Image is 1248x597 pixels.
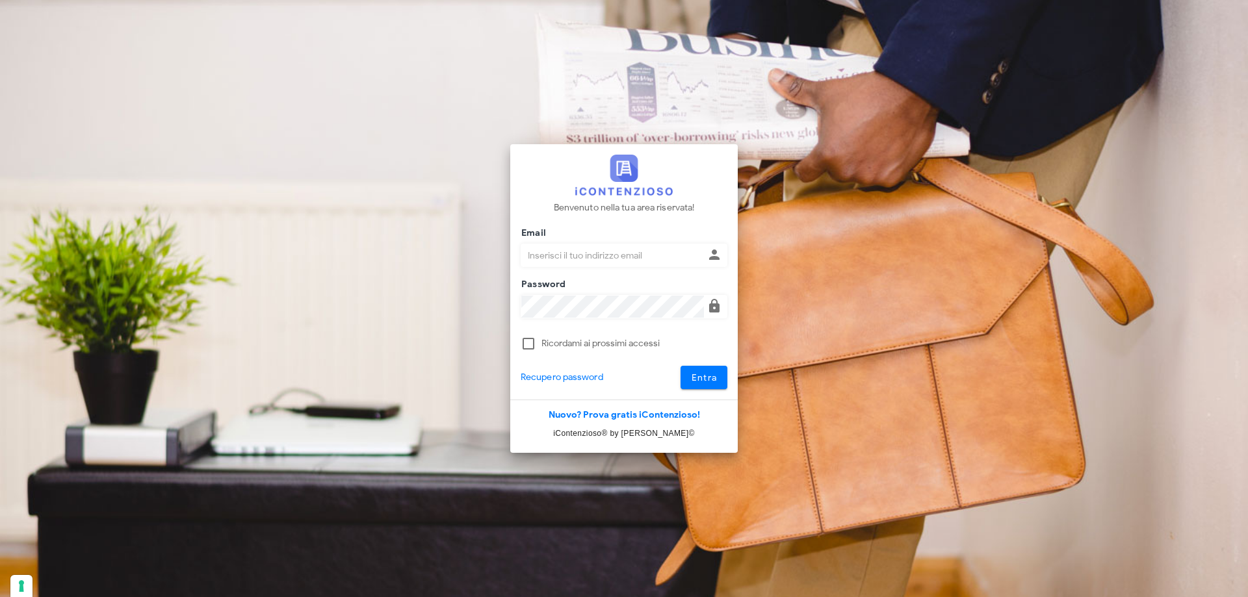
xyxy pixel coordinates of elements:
button: Le tue preferenze relative al consenso per le tecnologie di tracciamento [10,575,32,597]
a: Nuovo? Prova gratis iContenzioso! [549,409,700,420]
p: iContenzioso® by [PERSON_NAME]© [510,427,738,440]
label: Password [517,278,566,291]
a: Recupero password [521,370,603,385]
span: Entra [691,372,718,383]
label: Email [517,227,546,240]
label: Ricordami ai prossimi accessi [541,337,727,350]
button: Entra [681,366,728,389]
input: Inserisci il tuo indirizzo email [521,244,704,266]
p: Benvenuto nella tua area riservata! [554,201,695,215]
